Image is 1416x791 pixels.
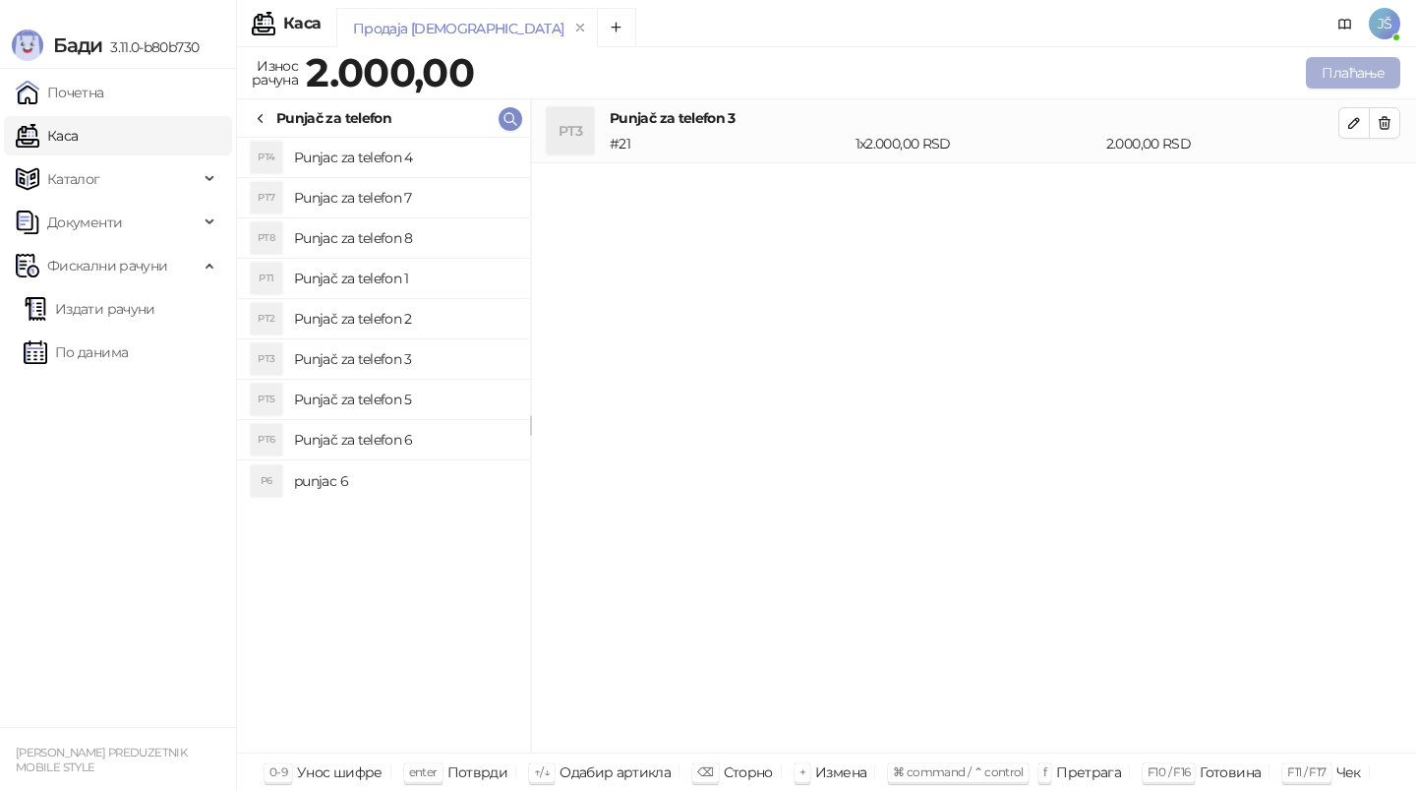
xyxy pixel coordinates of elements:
h4: Punjač za telefon 6 [294,424,514,456]
a: Почетна [16,73,104,112]
strong: 2.000,00 [306,48,474,96]
h4: Punjač za telefon 3 [294,343,514,375]
button: Add tab [597,8,636,47]
div: Готовина [1200,760,1261,785]
div: Punjač za telefon [276,107,391,129]
div: PT6 [251,424,282,456]
a: По данима [24,333,128,372]
div: PT1 [251,263,282,294]
h4: Punjač za telefon 3 [610,107,1338,129]
span: Документи [47,203,122,242]
div: Износ рачуна [248,53,302,92]
h4: Punjač za telefon 5 [294,384,514,415]
div: 1 x 2.000,00 RSD [852,133,1102,154]
span: F10 / F16 [1148,764,1190,779]
div: PT8 [251,222,282,254]
div: Сторно [724,760,773,785]
div: Измена [815,760,866,785]
div: Каса [283,16,321,31]
div: PT3 [547,107,594,154]
h4: Punjac za telefon 7 [294,182,514,213]
div: Чек [1336,760,1361,785]
div: PT3 [251,343,282,375]
h4: Punjac za telefon 8 [294,222,514,254]
h4: Punjač za telefon 1 [294,263,514,294]
span: ⌘ command / ⌃ control [893,764,1024,779]
a: Каса [16,116,78,155]
div: grid [237,138,530,753]
h4: Punjač za telefon 2 [294,303,514,335]
span: 3.11.0-b80b730 [102,38,199,56]
span: Фискални рачуни [47,246,167,285]
div: 2.000,00 RSD [1102,133,1342,154]
button: remove [567,20,593,36]
div: Продаја [DEMOGRAPHIC_DATA] [353,18,563,39]
div: # 21 [606,133,852,154]
h4: punjac 6 [294,465,514,497]
div: Унос шифре [297,760,383,785]
div: PT7 [251,182,282,213]
span: Бади [53,33,102,57]
a: Издати рачуни [24,289,155,329]
a: Документација [1329,8,1361,39]
small: [PERSON_NAME] PREDUZETNIK MOBILE STYLE [16,746,187,774]
span: Каталог [47,159,100,199]
span: + [799,764,805,779]
div: Претрага [1056,760,1121,785]
span: JŠ [1369,8,1400,39]
div: PT5 [251,384,282,415]
span: ⌫ [697,764,713,779]
div: P6 [251,465,282,497]
span: enter [409,764,438,779]
div: Потврди [447,760,508,785]
button: Плаћање [1306,57,1400,89]
span: f [1043,764,1046,779]
span: ↑/↓ [534,764,550,779]
div: PT2 [251,303,282,335]
div: Одабир артикла [560,760,671,785]
span: 0-9 [269,764,287,779]
span: F11 / F17 [1287,764,1326,779]
img: Logo [12,30,43,61]
h4: Punjac za telefon 4 [294,142,514,173]
div: PT4 [251,142,282,173]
